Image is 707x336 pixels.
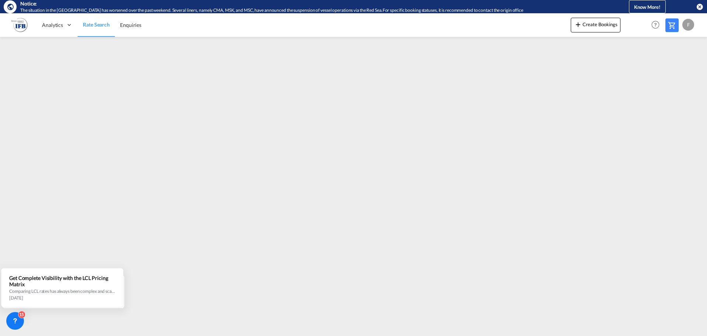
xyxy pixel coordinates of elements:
button: icon-close-circle [696,3,703,10]
div: Help [649,18,665,32]
button: icon-plus 400-fgCreate Bookings [571,18,620,32]
div: Analytics [37,13,78,37]
span: Enquiries [120,22,141,28]
span: Rate Search [83,21,110,28]
img: b628ab10256c11eeb52753acbc15d091.png [11,17,28,33]
md-icon: icon-plus 400-fg [574,20,583,29]
div: F [682,19,694,31]
a: Enquiries [115,13,147,37]
div: The situation in the Red Sea has worsened over the past weekend. Several liners, namely CMA, MSK,... [20,7,598,14]
span: Analytics [42,21,63,29]
span: Know More! [634,4,661,10]
md-icon: icon-earth [7,3,14,10]
a: Rate Search [78,13,115,37]
span: Help [649,18,662,31]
